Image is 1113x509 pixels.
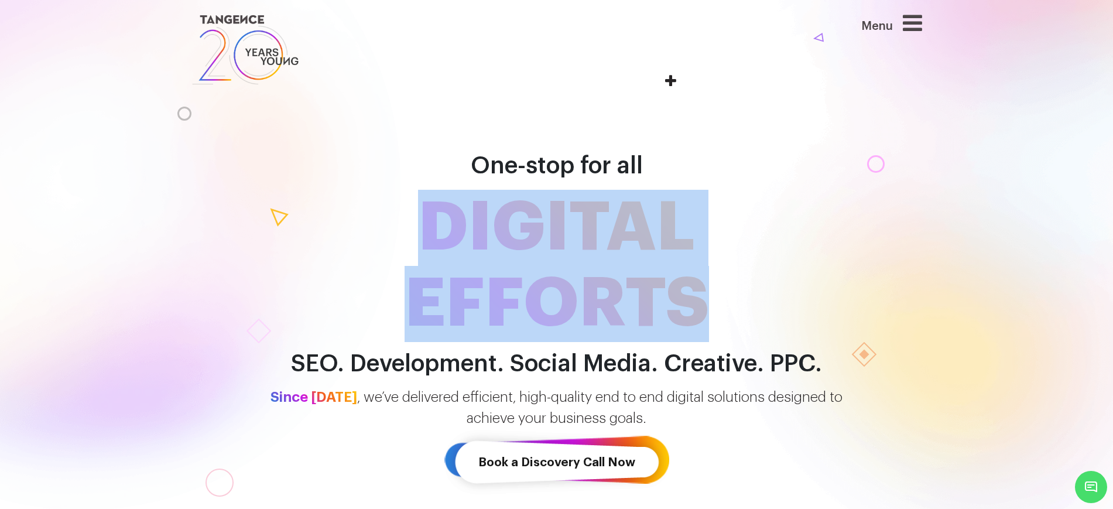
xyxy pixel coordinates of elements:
span: Since [DATE] [270,390,357,404]
h2: SEO. Development. Social Media. Creative. PPC. [223,351,891,377]
p: , we’ve delivered efficient, high-quality end to end digital solutions designed to achieve your b... [223,387,891,429]
span: DIGITAL EFFORTS [223,190,891,342]
span: Chat Widget [1075,471,1107,503]
a: Book a Discovery Call Now [444,429,669,496]
span: One-stop for all [471,154,643,177]
img: logo SVG [191,12,300,88]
